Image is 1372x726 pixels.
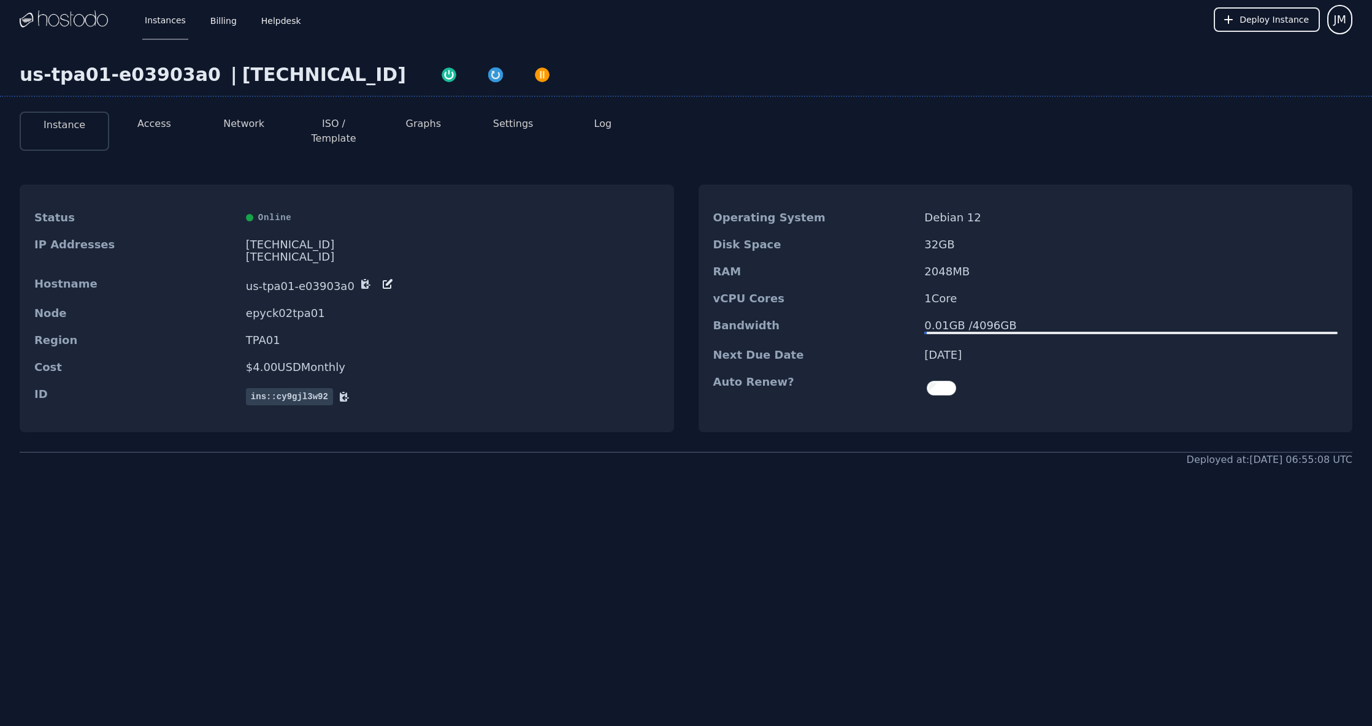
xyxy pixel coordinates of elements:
dt: Cost [34,361,236,373]
button: Power On [426,64,472,83]
div: Online [246,212,659,224]
button: Network [223,117,264,131]
button: Settings [493,117,534,131]
dt: Disk Space [713,239,915,251]
dd: 2048 MB [924,266,1338,278]
div: Deployed at: [DATE] 06:55:08 UTC [1187,453,1352,467]
div: | [226,64,242,86]
dt: Status [34,212,236,224]
dt: IP Addresses [34,239,236,263]
dd: TPA01 [246,334,659,346]
div: [TECHNICAL_ID] [242,64,406,86]
img: Logo [20,10,108,29]
dt: Bandwidth [713,319,915,334]
span: JM [1333,11,1346,28]
img: Restart [487,66,504,83]
button: Deploy Instance [1214,7,1320,32]
dt: Region [34,334,236,346]
button: Instance [44,118,85,132]
span: ins::cy9gjl3w92 [246,388,333,405]
button: Power Off [519,64,565,83]
dd: 1 Core [924,292,1338,305]
div: us-tpa01-e03903a0 [20,64,226,86]
dd: 32 GB [924,239,1338,251]
dd: [DATE] [924,349,1338,361]
dd: Debian 12 [924,212,1338,224]
button: Log [594,117,612,131]
img: Power Off [534,66,551,83]
dt: Operating System [713,212,915,224]
dt: Auto Renew? [713,376,915,400]
span: Deploy Instance [1240,13,1309,26]
div: [TECHNICAL_ID] [246,239,659,251]
dd: epyck02tpa01 [246,307,659,319]
dt: RAM [713,266,915,278]
button: ISO / Template [299,117,369,146]
div: 0.01 GB / 4096 GB [924,319,1338,332]
dd: us-tpa01-e03903a0 [246,278,659,292]
button: Restart [472,64,519,83]
dd: $ 4.00 USD Monthly [246,361,659,373]
dt: Next Due Date [713,349,915,361]
button: User menu [1327,5,1352,34]
button: Access [137,117,171,131]
dt: vCPU Cores [713,292,915,305]
button: Graphs [406,117,441,131]
dt: Node [34,307,236,319]
dt: ID [34,388,236,405]
img: Power On [440,66,458,83]
dt: Hostname [34,278,236,292]
div: [TECHNICAL_ID] [246,251,659,263]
